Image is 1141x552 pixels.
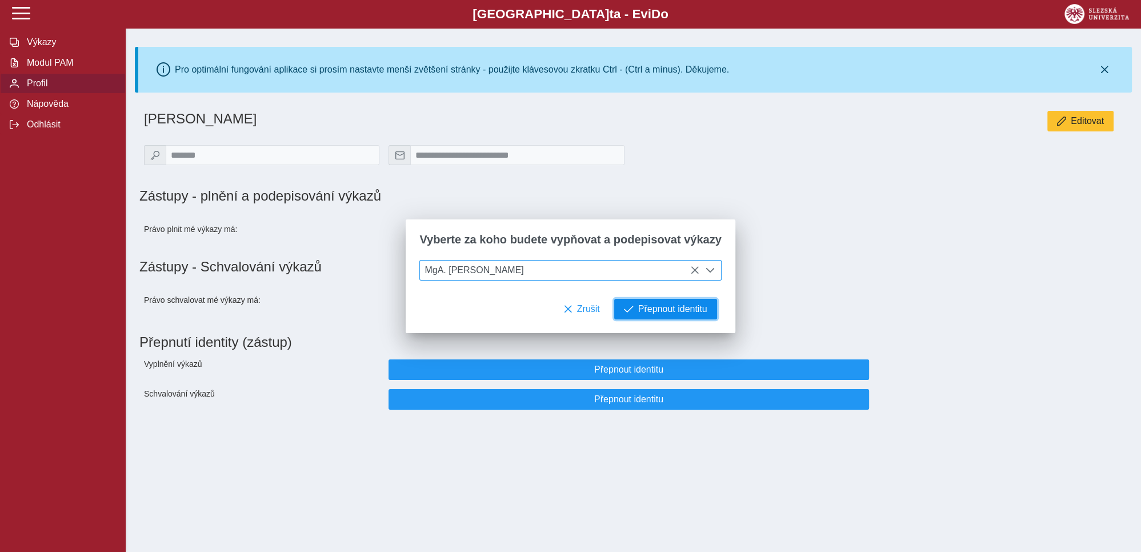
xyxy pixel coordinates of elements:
[614,299,717,319] button: Přepnout identitu
[554,299,610,319] button: Zrušit
[139,259,1127,275] h1: Zástupy - Schvalování výkazů
[23,37,116,47] span: Výkazy
[23,119,116,130] span: Odhlásit
[175,65,729,75] div: Pro optimální fungování aplikace si prosím nastavte menší zvětšení stránky - použijte klávesovou ...
[1047,111,1114,131] button: Editovat
[389,389,869,410] button: Přepnout identitu
[389,359,869,380] button: Přepnout identitu
[577,304,600,314] span: Zrušit
[1071,116,1104,126] span: Editovat
[398,365,859,375] span: Přepnout identitu
[144,111,787,127] h1: [PERSON_NAME]
[139,284,384,316] div: Právo schvalovat mé výkazy má:
[638,304,707,314] span: Přepnout identitu
[420,261,699,280] span: MgA. [PERSON_NAME]
[139,330,1118,355] h1: Přepnutí identity (zástup)
[398,394,859,405] span: Přepnout identitu
[23,58,116,68] span: Modul PAM
[34,7,1107,22] b: [GEOGRAPHIC_DATA] a - Evi
[139,355,384,385] div: Vyplnění výkazů
[139,385,384,414] div: Schvalování výkazů
[1064,4,1129,24] img: logo_web_su.png
[609,7,613,21] span: t
[139,188,787,204] h1: Zástupy - plnění a podepisování výkazů
[651,7,660,21] span: D
[419,233,721,246] span: Vyberte za koho budete vypňovat a podepisovat výkazy
[23,99,116,109] span: Nápověda
[139,213,384,245] div: Právo plnit mé výkazy má:
[660,7,668,21] span: o
[23,78,116,89] span: Profil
